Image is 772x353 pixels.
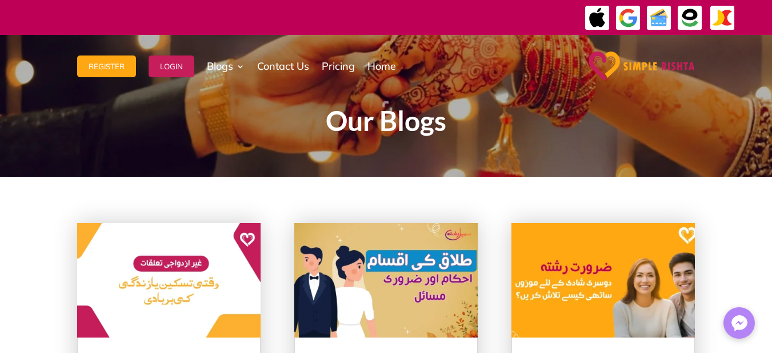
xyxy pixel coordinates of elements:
[677,5,703,31] img: EasyPaisa-icon
[322,38,355,95] a: Pricing
[615,5,641,31] img: GooglePay-icon
[77,223,261,338] img: غیر ازدواجی تعلقات: وقتی تسکین یا زندگی کی بربادی؟
[149,38,194,95] a: Login
[646,5,672,31] img: Credit Cards
[585,5,610,31] img: ApplePay-icon
[77,38,136,95] a: Register
[294,223,478,338] img: طلاق کی اقسام، احکام اور ضروری مسائل
[710,5,735,31] img: JazzCash-icon
[367,38,396,95] a: Home
[511,223,695,338] img: ضرورت رشتہ: دوسری شادی کے لئے موزوں ساتھی کیسے تلاش کریں؟
[78,107,695,140] h1: Our Blogs
[728,312,751,335] img: Messenger
[207,38,245,95] a: Blogs
[257,38,309,95] a: Contact Us
[77,55,136,77] button: Register
[149,55,194,77] button: Login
